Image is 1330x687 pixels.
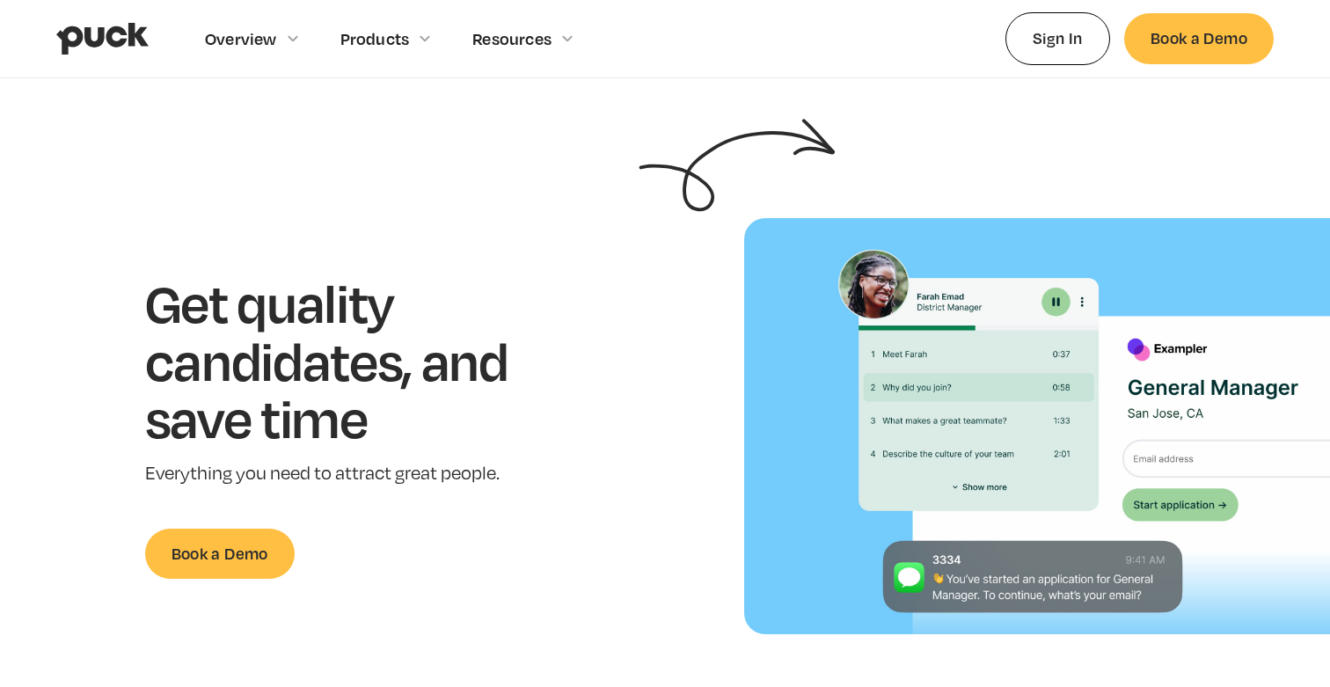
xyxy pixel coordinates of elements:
[1005,12,1110,64] a: Sign In
[340,29,410,48] div: Products
[145,461,563,486] p: Everything you need to attract great people.
[1124,13,1274,63] a: Book a Demo
[145,529,295,579] a: Book a Demo
[472,29,552,48] div: Resources
[205,29,277,48] div: Overview
[145,274,563,447] h1: Get quality candidates, and save time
